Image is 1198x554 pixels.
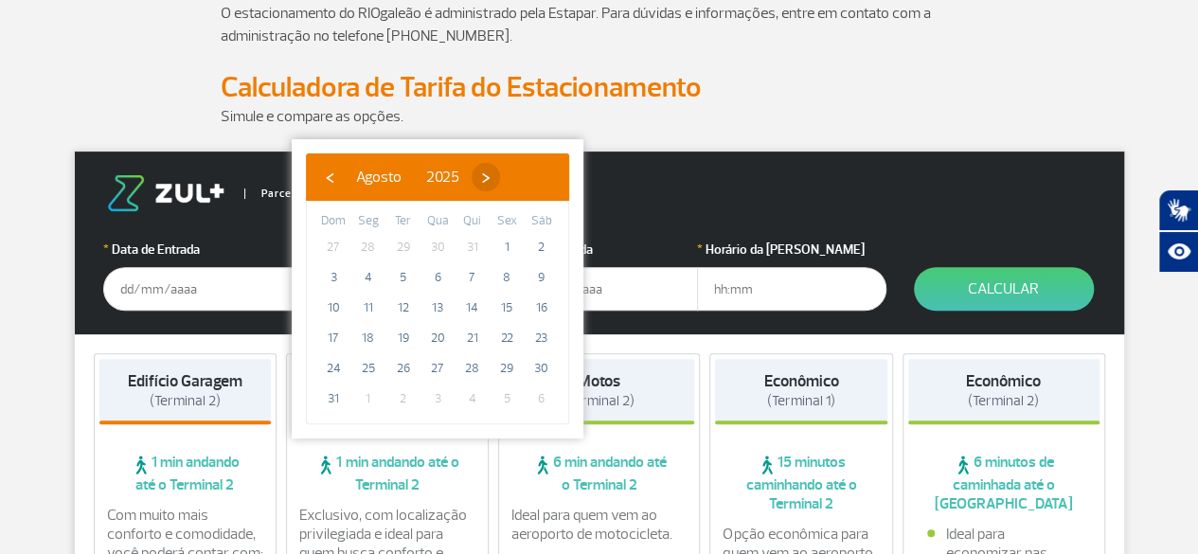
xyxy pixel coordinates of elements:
span: 31 [318,384,349,414]
span: 6 [422,262,453,293]
input: dd/mm/aaaa [509,267,698,311]
span: 20 [422,323,453,353]
strong: Econômico [966,371,1041,391]
span: 27 [318,232,349,262]
span: (Terminal 2) [563,392,635,410]
span: 16 [527,293,557,323]
span: 25 [353,353,384,384]
span: 17 [318,323,349,353]
bs-datepicker-container: calendar [292,139,583,438]
p: Ideal para quem vem ao aeroporto de motocicleta. [511,506,688,544]
span: 14 [457,293,488,323]
span: 19 [387,323,418,353]
span: 10 [318,293,349,323]
button: Agosto [344,163,414,191]
span: (Terminal 2) [968,392,1039,410]
span: 27 [422,353,453,384]
strong: Motos [578,371,620,391]
button: Abrir recursos assistivos. [1158,231,1198,273]
span: 18 [353,323,384,353]
span: 1 min andando até o Terminal 2 [292,453,483,494]
span: 13 [422,293,453,323]
label: Horário da [PERSON_NAME] [697,240,886,259]
span: Parceiro Oficial [244,188,342,199]
button: 2025 [414,163,472,191]
label: Data da Saída [509,240,698,259]
span: 15 [492,293,522,323]
span: 5 [492,384,522,414]
span: 1 [492,232,522,262]
span: 6 min andando até o Terminal 2 [504,453,695,494]
span: 8 [492,262,522,293]
strong: Edifício Garagem [128,371,242,391]
span: 2025 [426,168,459,187]
span: 11 [353,293,384,323]
span: 24 [318,353,349,384]
span: Agosto [356,168,402,187]
span: 12 [387,293,418,323]
span: 23 [527,323,557,353]
th: weekday [524,211,559,232]
span: 3 [422,384,453,414]
th: weekday [490,211,525,232]
th: weekday [385,211,420,232]
input: hh:mm [697,267,886,311]
span: 29 [492,353,522,384]
span: 4 [457,384,488,414]
span: 31 [457,232,488,262]
input: dd/mm/aaaa [103,267,293,311]
span: 30 [422,232,453,262]
button: Abrir tradutor de língua de sinais. [1158,189,1198,231]
span: 21 [457,323,488,353]
img: logo-zul.png [103,175,228,211]
button: Calcular [914,267,1094,311]
span: 30 [527,353,557,384]
span: 5 [387,262,418,293]
span: 3 [318,262,349,293]
span: 7 [457,262,488,293]
p: O estacionamento do RIOgaleão é administrado pela Estapar. Para dúvidas e informações, entre em c... [221,2,978,47]
button: › [472,163,500,191]
bs-datepicker-navigation-view: ​ ​ ​ [315,165,500,184]
label: Data de Entrada [103,240,293,259]
span: 4 [353,262,384,293]
span: 26 [387,353,418,384]
p: Simule e compare as opções. [221,105,978,128]
span: 2 [387,384,418,414]
button: ‹ [315,163,344,191]
span: (Terminal 1) [767,392,835,410]
span: 6 [527,384,557,414]
h2: Calculadora de Tarifa do Estacionamento [221,70,978,105]
span: 29 [387,232,418,262]
th: weekday [316,211,351,232]
span: 22 [492,323,522,353]
th: weekday [351,211,386,232]
span: 15 minutos caminhando até o Terminal 2 [715,453,887,513]
span: 28 [457,353,488,384]
span: 1 [353,384,384,414]
div: Plugin de acessibilidade da Hand Talk. [1158,189,1198,273]
strong: Econômico [764,371,839,391]
span: 9 [527,262,557,293]
th: weekday [420,211,456,232]
span: 6 minutos de caminhada até o [GEOGRAPHIC_DATA] [908,453,1100,513]
th: weekday [455,211,490,232]
span: 1 min andando até o Terminal 2 [99,453,272,494]
span: 28 [353,232,384,262]
span: 2 [527,232,557,262]
span: (Terminal 2) [150,392,221,410]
